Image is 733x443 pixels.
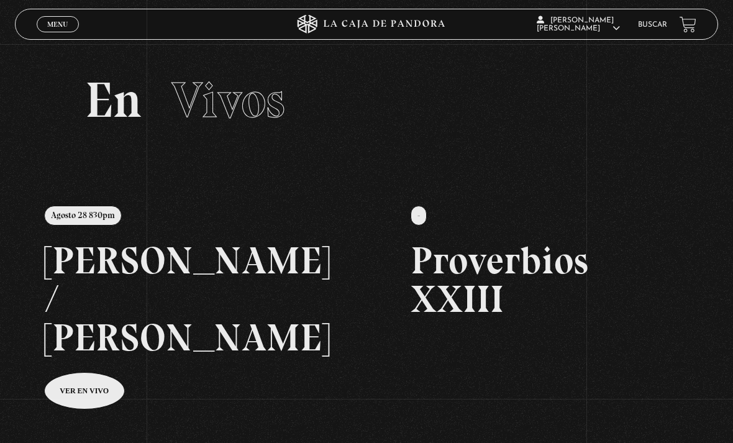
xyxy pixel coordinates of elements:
a: View your shopping cart [680,16,696,33]
span: Menu [47,21,68,28]
h2: En [85,75,648,125]
span: Cerrar [43,31,73,40]
a: Buscar [638,21,667,29]
span: [PERSON_NAME] [PERSON_NAME] [537,17,620,32]
span: Vivos [171,70,285,130]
